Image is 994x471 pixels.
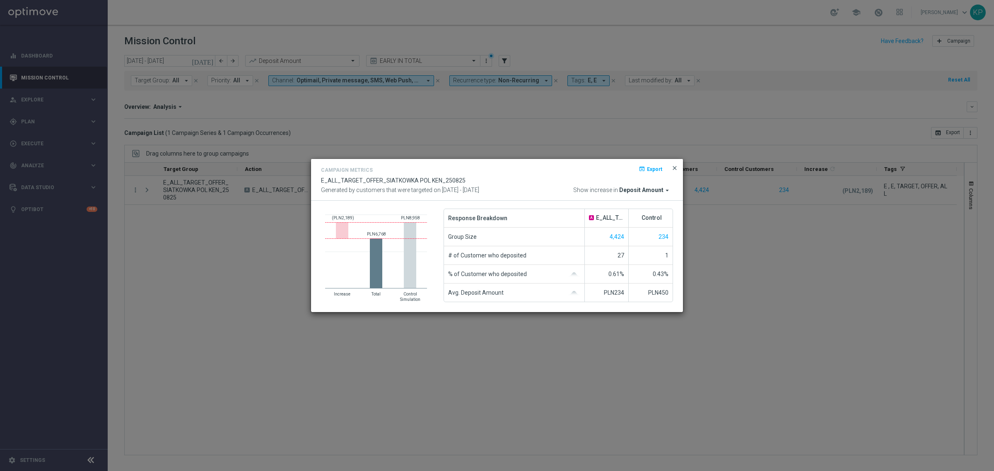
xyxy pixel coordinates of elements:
[448,209,507,227] span: Response Breakdown
[568,272,580,276] img: gaussianGrey.svg
[618,252,624,259] span: 27
[448,228,477,246] span: Group Size
[665,252,668,259] span: 1
[371,292,381,296] text: Total
[659,233,668,240] span: Show unique customers
[663,187,671,194] i: arrow_drop_down
[610,233,624,240] span: Show unique customers
[321,177,466,184] span: E_ALL_TARGET_OFFER_SIATKOWKA POL KEN_250825
[639,166,645,172] i: open_in_browser
[448,246,526,264] span: # of Customer who deposited
[442,187,479,193] span: [DATE] - [DATE]
[321,167,373,173] h4: Campaign Metrics
[448,284,504,302] span: Avg. Deposit Amount
[400,292,420,302] text: Control Simulation
[596,214,624,221] span: E_ALL_TARGET_OFFER_SIATKOWKA POL KEN_250825
[334,292,350,296] text: Increase
[647,166,662,172] span: Export
[653,271,668,277] span: 0.43%
[401,216,420,220] text: PLN8,958
[619,187,673,194] button: Deposit Amount arrow_drop_down
[573,187,618,194] span: Show increase in
[642,214,662,221] span: Control
[568,291,580,295] img: gaussianGrey.svg
[671,165,678,171] span: close
[604,289,624,296] span: PLN234
[589,215,594,220] span: A
[638,164,663,174] button: open_in_browser Export
[619,187,663,194] span: Deposit Amount
[608,271,624,277] span: 0.61%
[332,216,354,221] text: (PLN2,189)
[321,187,441,193] span: Generated by customers that were targeted on
[448,265,527,283] span: % of Customer who deposited
[648,289,668,296] span: PLN450
[367,232,386,236] text: PLN6,768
